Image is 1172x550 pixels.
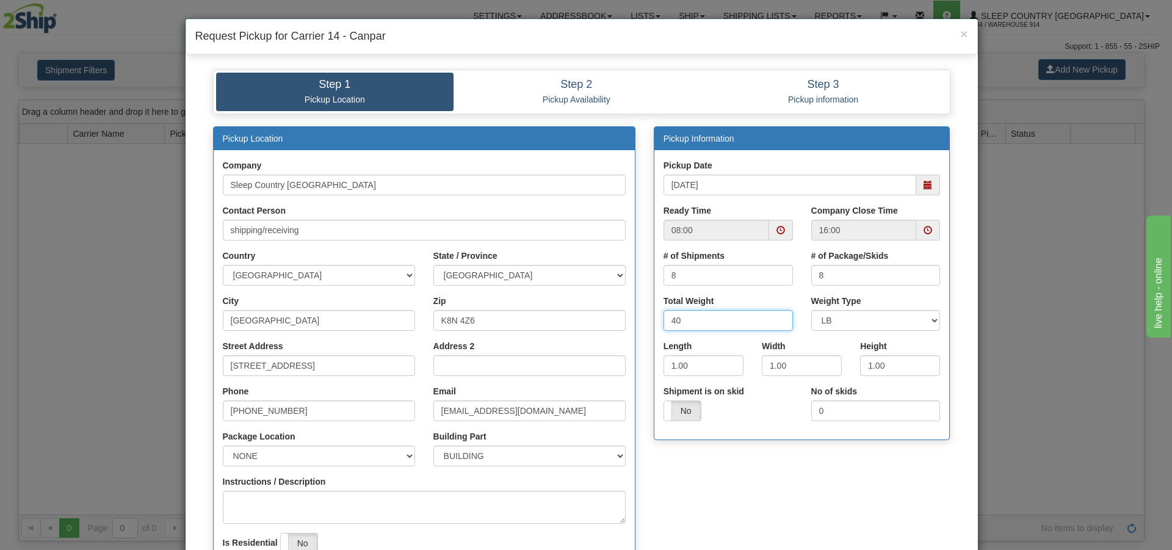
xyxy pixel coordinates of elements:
[664,159,712,172] label: Pickup Date
[664,250,725,262] label: # of Shipments
[811,250,889,262] label: # of Package/Skids
[433,295,446,307] label: Zip
[811,204,898,217] label: Company Close Time
[223,385,249,397] label: Phone
[225,79,445,91] h4: Step 1
[811,295,861,307] label: Weight Type
[223,134,283,143] a: Pickup Location
[223,537,278,549] label: Is Residential
[433,340,475,352] label: Address 2
[223,340,283,352] label: Street Address
[454,73,700,111] a: Step 2 Pickup Availability
[811,385,857,397] label: No of skids
[223,250,256,262] label: Country
[700,73,947,111] a: Step 3 Pickup information
[664,385,744,397] label: Shipment is on skid
[223,159,262,172] label: Company
[463,79,690,91] h4: Step 2
[960,27,968,40] button: Close
[223,204,286,217] label: Contact Person
[762,340,786,352] label: Width
[860,340,887,352] label: Height
[664,295,714,307] label: Total Weight
[433,430,487,443] label: Building Part
[433,250,497,262] label: State / Province
[223,430,295,443] label: Package Location
[223,295,239,307] label: City
[463,94,690,105] p: Pickup Availability
[195,29,968,45] h4: Request Pickup for Carrier 14 - Canpar
[225,94,445,105] p: Pickup Location
[223,476,326,488] label: Instructions / Description
[664,204,711,217] label: Ready Time
[216,73,454,111] a: Step 1 Pickup Location
[1144,212,1171,337] iframe: chat widget
[433,385,456,397] label: Email
[709,79,938,91] h4: Step 3
[960,27,968,41] span: ×
[664,340,692,352] label: Length
[9,7,113,22] div: live help - online
[664,134,734,143] a: Pickup Information
[709,94,938,105] p: Pickup information
[664,401,701,421] label: No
